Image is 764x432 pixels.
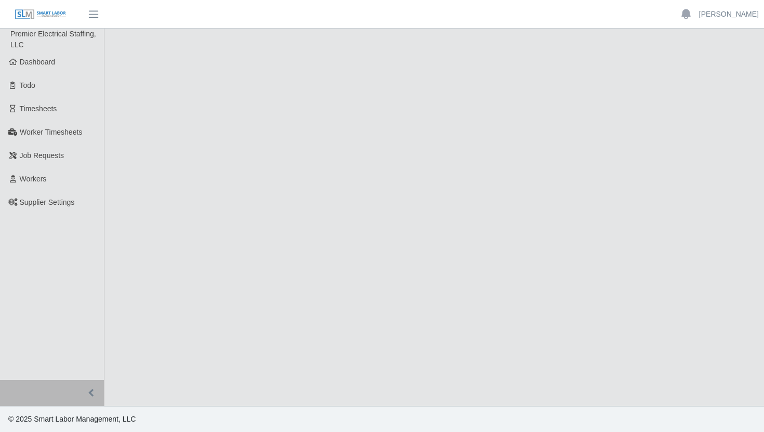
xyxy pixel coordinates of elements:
[20,128,82,136] span: Worker Timesheets
[20,151,64,160] span: Job Requests
[8,415,136,423] span: © 2025 Smart Labor Management, LLC
[20,104,57,113] span: Timesheets
[10,30,96,49] span: Premier Electrical Staffing, LLC
[699,9,759,20] a: [PERSON_NAME]
[20,198,75,206] span: Supplier Settings
[20,58,56,66] span: Dashboard
[20,175,47,183] span: Workers
[15,9,67,20] img: SLM Logo
[20,81,35,89] span: Todo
